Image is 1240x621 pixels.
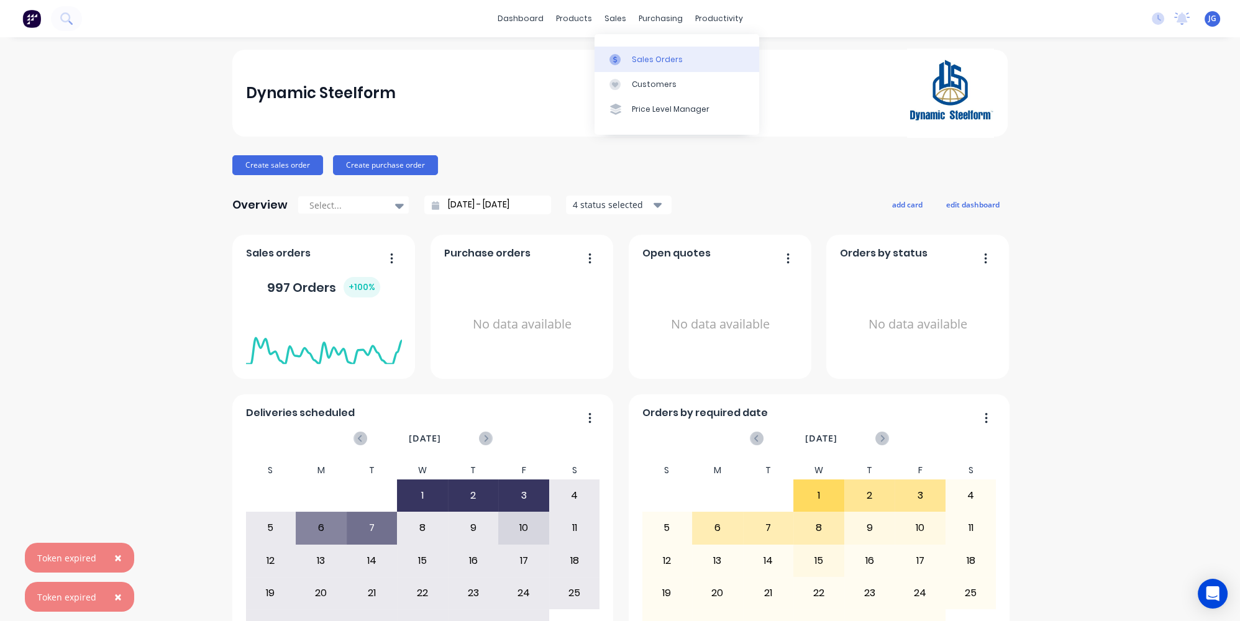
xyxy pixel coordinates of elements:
[845,512,895,543] div: 9
[744,545,793,576] div: 14
[895,461,946,479] div: F
[598,9,632,28] div: sales
[550,480,599,511] div: 4
[946,480,996,511] div: 4
[232,193,288,217] div: Overview
[246,512,296,543] div: 5
[267,277,380,297] div: 997 Orders
[794,578,844,609] div: 22
[498,461,549,479] div: F
[444,266,600,383] div: No data available
[347,512,397,543] div: 7
[499,512,549,543] div: 10
[550,512,599,543] div: 11
[895,578,945,609] div: 24
[744,512,793,543] div: 7
[946,545,996,576] div: 18
[744,578,793,609] div: 21
[743,461,794,479] div: T
[296,545,346,576] div: 13
[499,578,549,609] div: 24
[595,97,759,122] a: Price Level Manager
[550,578,599,609] div: 25
[895,480,945,511] div: 3
[37,551,96,564] div: Token expired
[907,48,994,138] img: Dynamic Steelform
[895,545,945,576] div: 17
[840,246,928,261] span: Orders by status
[884,196,931,212] button: add card
[844,461,895,479] div: T
[102,543,134,573] button: Close
[1198,579,1228,609] div: Open Intercom Messenger
[444,246,531,261] span: Purchase orders
[296,512,346,543] div: 6
[296,578,346,609] div: 20
[549,461,600,479] div: S
[246,246,311,261] span: Sales orders
[642,512,692,543] div: 5
[946,512,996,543] div: 11
[449,545,498,576] div: 16
[642,545,692,576] div: 12
[794,480,844,511] div: 1
[499,545,549,576] div: 17
[642,461,693,479] div: S
[632,9,689,28] div: purchasing
[693,545,742,576] div: 13
[595,47,759,71] a: Sales Orders
[499,480,549,511] div: 3
[344,277,380,297] div: + 100 %
[794,545,844,576] div: 15
[398,545,447,576] div: 15
[840,266,996,383] div: No data available
[114,588,122,605] span: ×
[693,578,742,609] div: 20
[845,578,895,609] div: 23
[550,9,598,28] div: products
[296,461,347,479] div: M
[632,104,709,115] div: Price Level Manager
[845,480,895,511] div: 2
[632,79,677,90] div: Customers
[398,578,447,609] div: 22
[642,246,711,261] span: Open quotes
[794,512,844,543] div: 8
[245,461,296,479] div: S
[347,578,397,609] div: 21
[449,512,498,543] div: 9
[693,512,742,543] div: 6
[448,461,499,479] div: T
[232,155,323,175] button: Create sales order
[946,461,996,479] div: S
[1208,13,1216,24] span: JG
[692,461,743,479] div: M
[114,549,122,566] span: ×
[246,406,355,420] span: Deliveries scheduled
[550,545,599,576] div: 18
[938,196,1008,212] button: edit dashboard
[449,480,498,511] div: 2
[595,72,759,97] a: Customers
[398,512,447,543] div: 8
[397,461,448,479] div: W
[398,480,447,511] div: 1
[642,266,798,383] div: No data available
[246,81,396,106] div: Dynamic Steelform
[333,155,438,175] button: Create purchase order
[22,9,41,28] img: Factory
[805,432,837,445] span: [DATE]
[37,591,96,604] div: Token expired
[491,9,550,28] a: dashboard
[793,461,844,479] div: W
[566,196,672,214] button: 4 status selected
[642,406,768,420] span: Orders by required date
[642,578,692,609] div: 19
[409,432,441,445] span: [DATE]
[246,578,296,609] div: 19
[449,578,498,609] div: 23
[946,578,996,609] div: 25
[347,461,398,479] div: T
[347,545,397,576] div: 14
[102,582,134,612] button: Close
